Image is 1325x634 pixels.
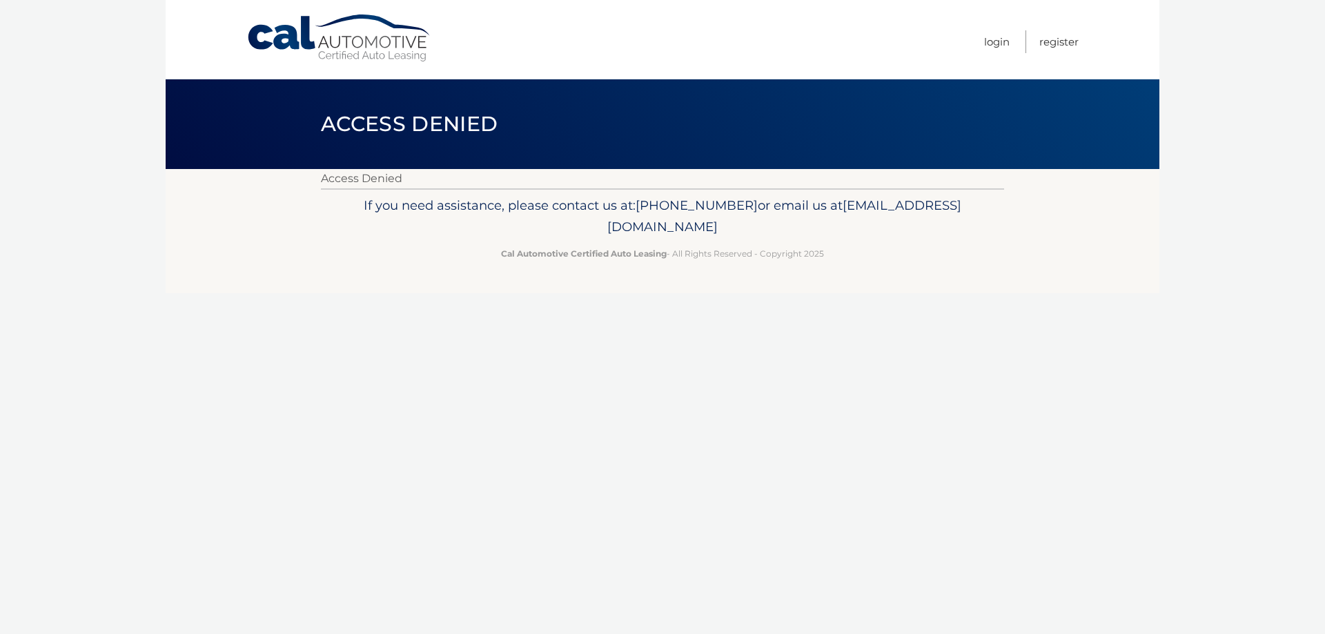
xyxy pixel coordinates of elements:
a: Cal Automotive [246,14,433,63]
strong: Cal Automotive Certified Auto Leasing [501,248,667,259]
a: Login [984,30,1010,53]
span: [PHONE_NUMBER] [636,197,758,213]
a: Register [1039,30,1079,53]
p: - All Rights Reserved - Copyright 2025 [330,246,995,261]
span: Access Denied [321,111,498,137]
p: Access Denied [321,169,1004,188]
p: If you need assistance, please contact us at: or email us at [330,195,995,239]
